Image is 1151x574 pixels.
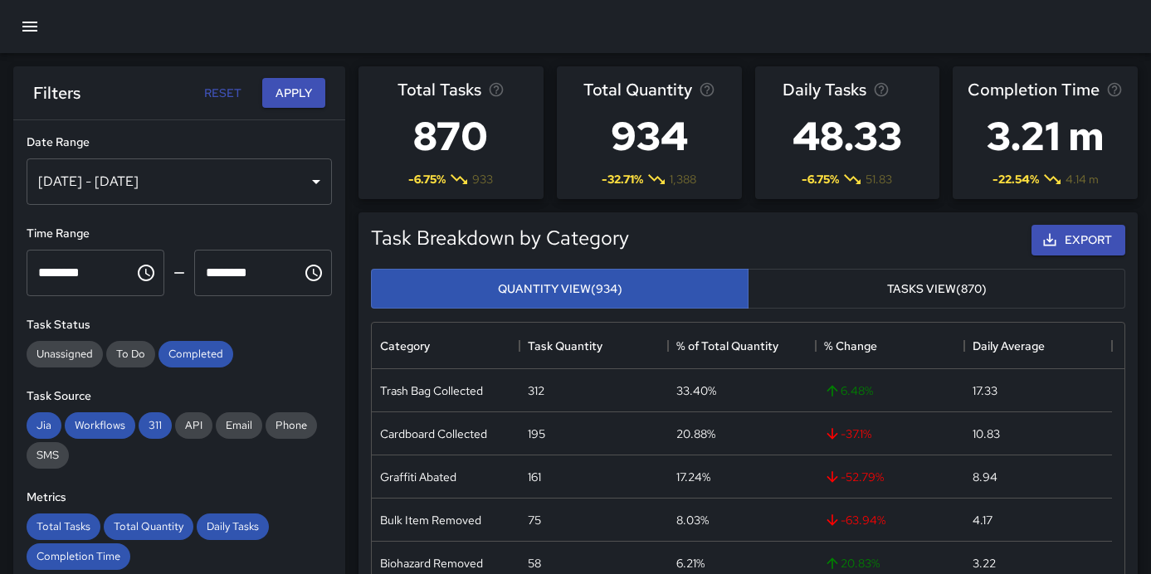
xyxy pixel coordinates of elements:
[968,76,1100,103] span: Completion Time
[676,382,716,399] div: 33.40%
[27,341,103,367] div: Unassigned
[488,81,505,98] svg: Total number of tasks in the selected period, compared to the previous period.
[968,103,1123,169] h3: 3.21 m
[528,323,602,369] div: Task Quantity
[371,225,629,251] h5: Task Breakdown by Category
[583,76,692,103] span: Total Quantity
[408,171,446,187] span: -6.75 %
[371,269,749,309] button: Quantity View(934)
[699,81,715,98] svg: Total task quantity in the selected period, compared to the previous period.
[27,448,69,462] span: SMS
[106,341,155,367] div: To Do
[528,382,544,399] div: 312
[380,323,430,369] div: Category
[139,412,172,439] div: 311
[27,549,130,563] span: Completion Time
[397,103,505,169] h3: 870
[380,426,487,442] div: Cardboard Collected
[27,519,100,533] span: Total Tasks
[816,323,963,369] div: % Change
[372,323,519,369] div: Category
[824,426,871,442] span: -37.1 %
[676,469,710,485] div: 17.24%
[216,418,262,432] span: Email
[748,269,1125,309] button: Tasks View(870)
[670,171,696,187] span: 1,388
[27,513,100,540] div: Total Tasks
[216,412,262,439] div: Email
[104,519,193,533] span: Total Quantity
[27,418,61,432] span: Jia
[196,78,249,109] button: Reset
[65,418,135,432] span: Workflows
[380,512,481,528] div: Bulk Item Removed
[783,76,866,103] span: Daily Tasks
[197,513,269,540] div: Daily Tasks
[1032,225,1125,255] button: Export
[866,171,892,187] span: 51.83
[175,418,212,432] span: API
[1066,171,1099,187] span: 4.14 m
[104,513,193,540] div: Total Quantity
[528,512,541,528] div: 75
[973,426,1000,442] div: 10.83
[668,323,816,369] div: % of Total Quantity
[380,555,483,572] div: Biohazard Removed
[139,418,172,432] span: 311
[583,103,715,169] h3: 934
[676,555,705,572] div: 6.21%
[528,426,545,442] div: 195
[27,543,130,570] div: Completion Time
[992,171,1039,187] span: -22.54 %
[27,442,69,469] div: SMS
[973,469,997,485] div: 8.94
[266,418,317,432] span: Phone
[973,382,997,399] div: 17.33
[528,469,541,485] div: 161
[27,225,332,243] h6: Time Range
[380,382,483,399] div: Trash Bag Collected
[676,426,715,442] div: 20.88%
[676,323,778,369] div: % of Total Quantity
[824,382,873,399] span: 6.48 %
[973,323,1045,369] div: Daily Average
[27,347,103,361] span: Unassigned
[27,134,332,152] h6: Date Range
[297,256,330,289] button: Choose time, selected time is 11:59 PM
[65,412,135,439] div: Workflows
[802,171,839,187] span: -6.75 %
[824,323,877,369] div: % Change
[129,256,163,289] button: Choose time, selected time is 12:00 AM
[159,347,233,361] span: Completed
[676,512,709,528] div: 8.03%
[159,341,233,367] div: Completed
[380,469,456,485] div: Graffiti Abated
[824,555,880,572] span: 20.83 %
[873,81,890,98] svg: Average number of tasks per day in the selected period, compared to the previous period.
[27,489,332,507] h6: Metrics
[27,412,61,439] div: Jia
[964,323,1112,369] div: Daily Average
[602,171,643,187] span: -32.71 %
[528,555,541,572] div: 58
[27,158,332,205] div: [DATE] - [DATE]
[106,347,155,361] span: To Do
[973,555,996,572] div: 3.22
[175,412,212,439] div: API
[783,103,912,169] h3: 48.33
[824,469,884,485] span: -52.79 %
[472,171,493,187] span: 933
[519,323,667,369] div: Task Quantity
[397,76,481,103] span: Total Tasks
[824,512,885,528] span: -63.94 %
[266,412,317,439] div: Phone
[973,512,992,528] div: 4.17
[33,80,80,106] h6: Filters
[197,519,269,533] span: Daily Tasks
[262,78,325,109] button: Apply
[27,316,332,334] h6: Task Status
[27,387,332,406] h6: Task Source
[1106,81,1123,98] svg: Average time taken to complete tasks in the selected period, compared to the previous period.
